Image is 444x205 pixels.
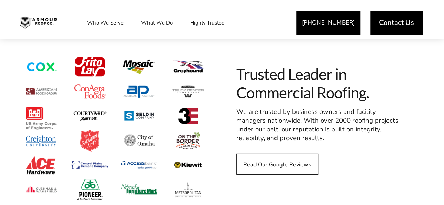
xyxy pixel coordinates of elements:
span: Trusted Leader in Commercial Roofing. [236,65,405,102]
a: Contact Us [370,11,423,35]
img: Industrial and Commercial Roofing Company | Armour Roof Co. [14,14,62,32]
a: [PHONE_NUMBER] [296,11,360,35]
a: Who We Serve [80,14,131,32]
a: Highly Trusted [183,14,232,32]
a: What We Do [134,14,180,32]
a: Read Our Google Reviews [236,154,318,175]
span: Contact Us [379,19,414,26]
span: Read Our Google Reviews [243,161,311,168]
span: We are trusted by business owners and facility managers nationwide. With over 2000 roofing projec... [236,107,398,143]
